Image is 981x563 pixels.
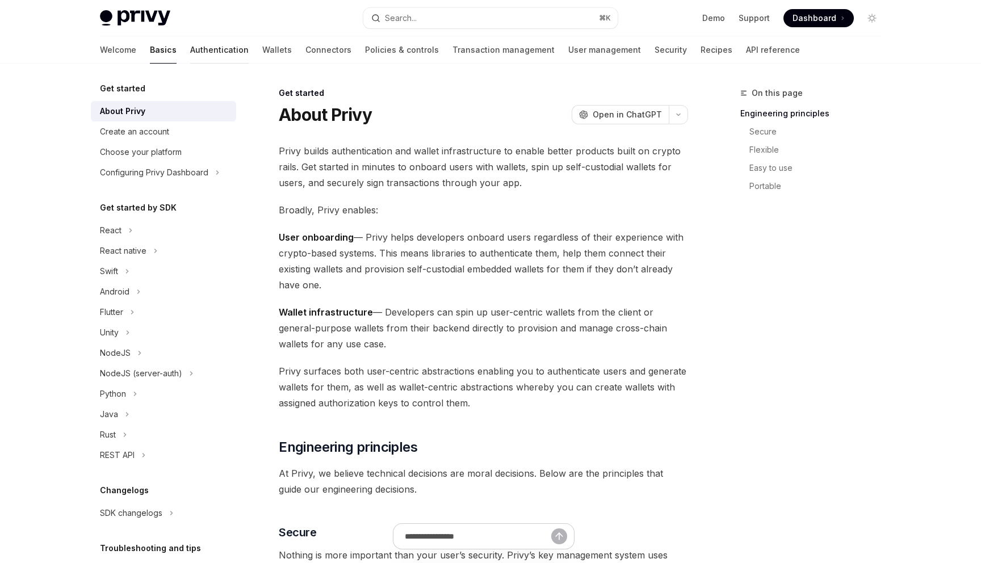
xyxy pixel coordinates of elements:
a: Demo [702,12,725,24]
a: Connectors [305,36,351,64]
a: Create an account [91,121,236,142]
button: Toggle Flutter section [91,302,236,322]
span: — Developers can spin up user-centric wallets from the client or general-purpose wallets from the... [279,304,688,352]
button: Open search [363,8,618,28]
span: — Privy helps developers onboard users regardless of their experience with crypto-based systems. ... [279,229,688,293]
h5: Troubleshooting and tips [100,541,201,555]
div: React native [100,244,146,258]
a: Secure [740,123,890,141]
button: Open in ChatGPT [572,105,669,124]
a: Recipes [701,36,732,64]
button: Toggle React section [91,220,236,241]
div: Create an account [100,125,169,138]
button: Toggle NodeJS section [91,343,236,363]
button: Toggle React native section [91,241,236,261]
span: Dashboard [793,12,836,24]
input: Ask a question... [405,524,551,549]
div: Rust [100,428,116,442]
a: API reference [746,36,800,64]
button: Toggle SDK changelogs section [91,503,236,523]
button: Toggle Python section [91,384,236,404]
button: Send message [551,528,567,544]
div: Get started [279,87,688,99]
a: Portable [740,177,890,195]
div: Swift [100,264,118,278]
div: NodeJS (server-auth) [100,367,182,380]
span: At Privy, we believe technical decisions are moral decisions. Below are the principles that guide... [279,465,688,497]
button: Toggle NodeJS (server-auth) section [91,363,236,384]
div: About Privy [100,104,145,118]
h5: Get started [100,82,145,95]
a: Dashboard [783,9,854,27]
span: Open in ChatGPT [593,109,662,120]
h1: About Privy [279,104,372,125]
a: Policies & controls [365,36,439,64]
a: Authentication [190,36,249,64]
a: Engineering principles [740,104,890,123]
div: Choose your platform [100,145,182,159]
a: Basics [150,36,177,64]
a: User management [568,36,641,64]
button: Toggle dark mode [863,9,881,27]
span: Privy builds authentication and wallet infrastructure to enable better products built on crypto r... [279,143,688,191]
a: Welcome [100,36,136,64]
h5: Get started by SDK [100,201,177,215]
img: light logo [100,10,170,26]
a: Choose your platform [91,142,236,162]
div: Flutter [100,305,123,319]
button: Toggle Rust section [91,425,236,445]
a: Wallets [262,36,292,64]
span: ⌘ K [599,14,611,23]
button: Toggle Java section [91,404,236,425]
span: Engineering principles [279,438,417,456]
button: Toggle Android section [91,281,236,302]
strong: User onboarding [279,232,354,243]
a: Easy to use [740,159,890,177]
button: Toggle Swift section [91,261,236,281]
div: Search... [385,11,417,25]
div: SDK changelogs [100,506,162,520]
span: Privy surfaces both user-centric abstractions enabling you to authenticate users and generate wal... [279,363,688,411]
div: Java [100,407,118,421]
strong: Wallet infrastructure [279,306,373,318]
a: About Privy [91,101,236,121]
a: Security [655,36,687,64]
div: React [100,224,121,237]
button: Toggle Configuring Privy Dashboard section [91,162,236,183]
div: Configuring Privy Dashboard [100,166,208,179]
div: Python [100,387,126,401]
span: On this page [752,86,803,100]
a: Transaction management [452,36,555,64]
h5: Changelogs [100,484,149,497]
a: Flexible [740,141,890,159]
span: Broadly, Privy enables: [279,202,688,218]
button: Toggle REST API section [91,445,236,465]
div: NodeJS [100,346,131,360]
div: Android [100,285,129,299]
button: Toggle Unity section [91,322,236,343]
a: Support [739,12,770,24]
div: REST API [100,448,135,462]
div: Unity [100,326,119,339]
